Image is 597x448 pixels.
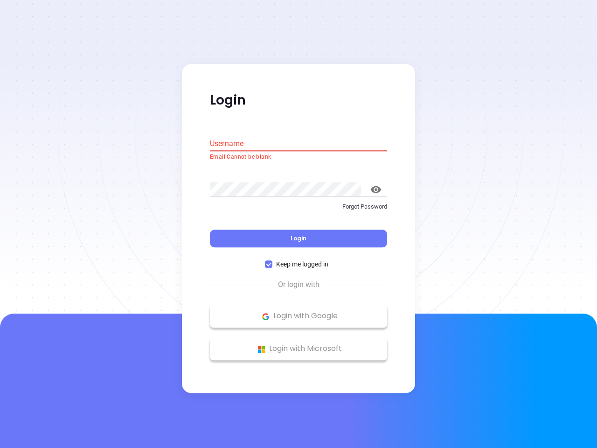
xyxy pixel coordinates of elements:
button: Login [210,230,387,248]
img: Google Logo [260,311,271,322]
button: Google Logo Login with Google [210,305,387,328]
span: Or login with [273,280,324,291]
p: Login [210,92,387,109]
p: Email Cannot be blank [210,153,387,162]
span: Login [291,235,306,243]
a: Forgot Password [210,202,387,219]
img: Microsoft Logo [256,343,267,355]
span: Keep me logged in [272,259,332,270]
button: toggle password visibility [365,178,387,201]
p: Login with Microsoft [215,342,382,356]
button: Microsoft Logo Login with Microsoft [210,337,387,361]
p: Login with Google [215,309,382,323]
p: Forgot Password [210,202,387,211]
